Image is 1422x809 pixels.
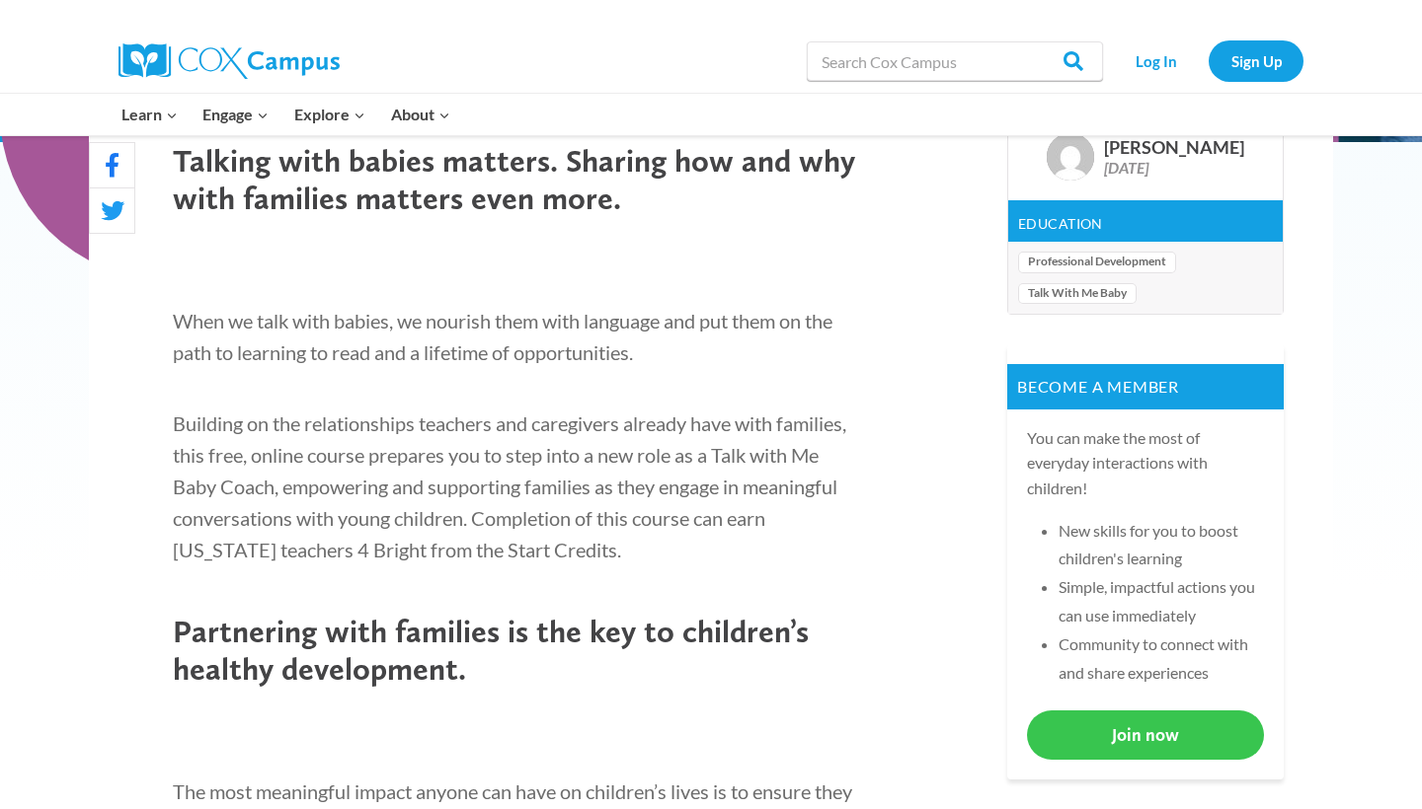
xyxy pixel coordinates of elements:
[109,94,191,135] button: Child menu of Learn
[173,407,864,565] p: Building on the relationships teachers and caregivers already have with families, this free, onli...
[191,94,282,135] button: Child menu of Engage
[1018,215,1103,232] a: Education
[1059,517,1264,574] li: New skills for you to boost children's learning
[109,94,462,135] nav: Primary Navigation
[173,142,864,218] h3: Talking with babies matters. Sharing how and why with families matters even more.
[281,94,378,135] button: Child menu of Explore
[1027,425,1264,501] p: You can make the most of everyday interactions with children!
[1027,710,1264,759] a: Join now
[173,305,864,368] p: When we talk with babies, we nourish them with language and put them on the path to learning to r...
[807,41,1103,81] input: Search Cox Campus
[1209,40,1303,81] a: Sign Up
[1113,40,1199,81] a: Log In
[1018,283,1137,305] a: Talk With Me Baby
[378,94,463,135] button: Child menu of About
[173,613,864,689] h3: Partnering with families is the key to children’s healthy development.
[1018,252,1176,273] a: Professional Development
[1059,573,1264,630] li: Simple, impactful actions you can use immediately
[1104,137,1244,159] div: [PERSON_NAME]
[118,43,340,79] img: Cox Campus
[1104,158,1244,177] div: [DATE]
[1059,630,1264,688] li: Community to connect with and share experiences
[1007,364,1284,409] p: Become a member
[1113,40,1303,81] nav: Secondary Navigation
